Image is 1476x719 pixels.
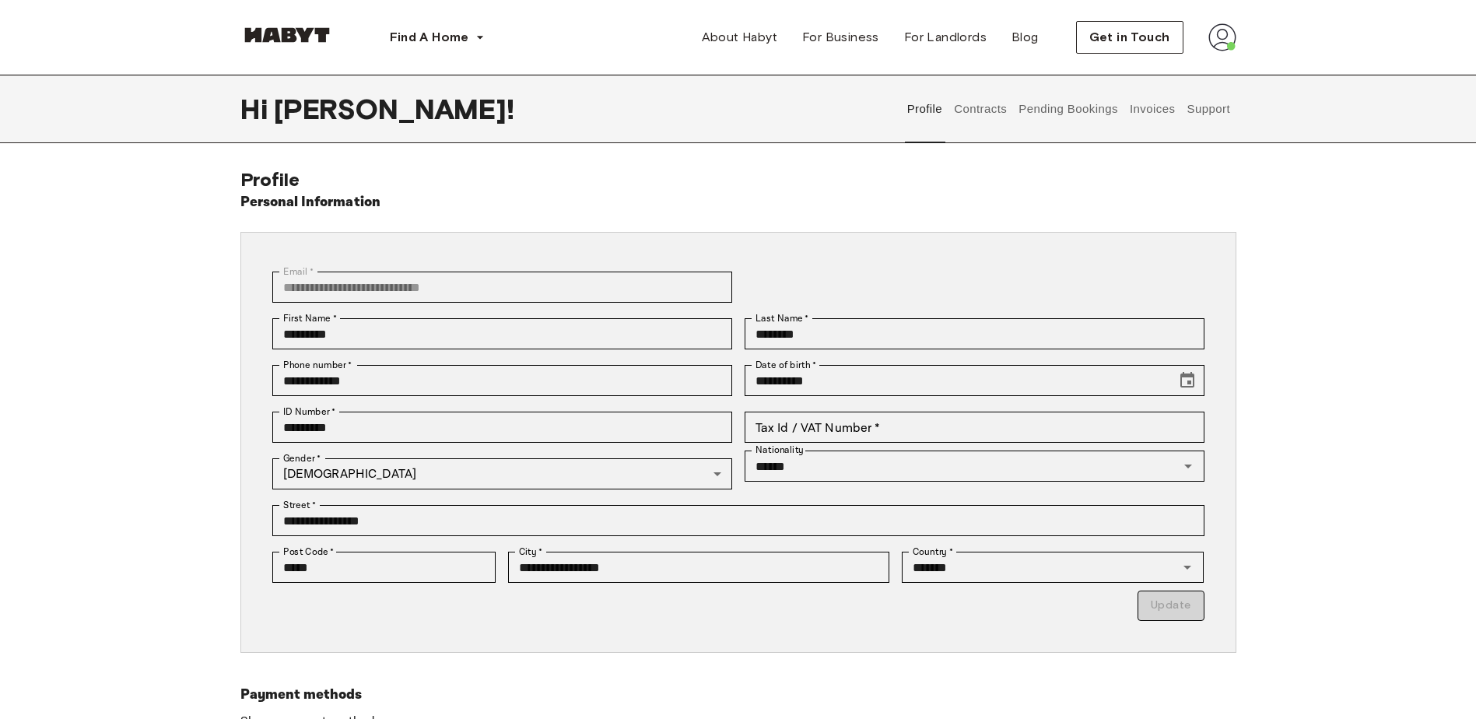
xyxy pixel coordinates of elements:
[390,28,469,47] span: Find A Home
[1208,23,1236,51] img: avatar
[274,93,514,125] span: [PERSON_NAME] !
[756,311,809,325] label: Last Name
[1076,21,1183,54] button: Get in Touch
[689,22,790,53] a: About Habyt
[892,22,999,53] a: For Landlords
[519,545,543,559] label: City
[240,27,334,43] img: Habyt
[913,545,953,559] label: Country
[283,358,352,372] label: Phone number
[756,444,804,457] label: Nationality
[790,22,892,53] a: For Business
[377,22,497,53] button: Find A Home
[283,311,337,325] label: First Name
[283,265,314,279] label: Email
[283,451,321,465] label: Gender
[952,75,1009,143] button: Contracts
[240,684,1236,706] h6: Payment methods
[1172,365,1203,396] button: Choose date, selected date is Apr 26, 1995
[901,75,1236,143] div: user profile tabs
[1176,556,1198,578] button: Open
[240,93,274,125] span: Hi
[1177,455,1199,477] button: Open
[272,458,732,489] div: [DEMOGRAPHIC_DATA]
[702,28,777,47] span: About Habyt
[1011,28,1039,47] span: Blog
[272,272,732,303] div: You can't change your email address at the moment. Please reach out to customer support in case y...
[1127,75,1176,143] button: Invoices
[756,358,816,372] label: Date of birth
[999,22,1051,53] a: Blog
[240,168,300,191] span: Profile
[283,405,335,419] label: ID Number
[283,498,316,512] label: Street
[1017,75,1120,143] button: Pending Bookings
[1185,75,1232,143] button: Support
[1089,28,1170,47] span: Get in Touch
[905,75,945,143] button: Profile
[904,28,987,47] span: For Landlords
[802,28,879,47] span: For Business
[240,191,381,213] h6: Personal Information
[283,545,335,559] label: Post Code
